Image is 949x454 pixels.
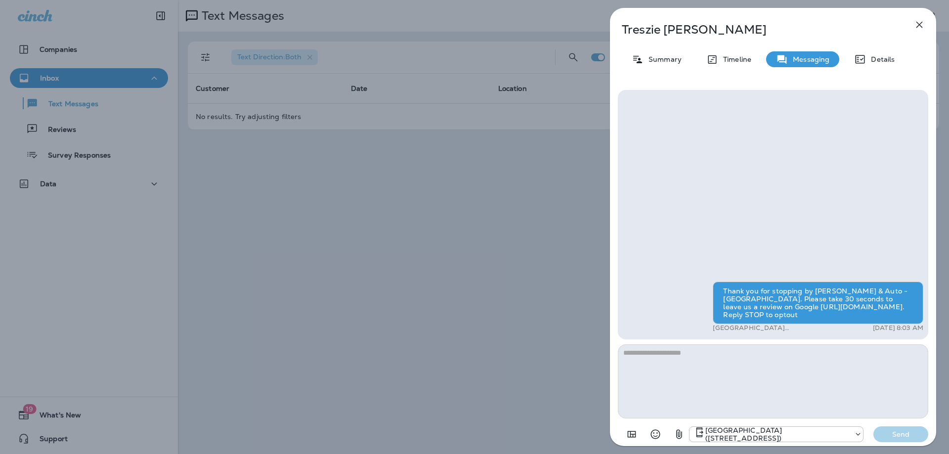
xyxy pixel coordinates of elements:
div: Thank you for stopping by [PERSON_NAME] & Auto - [GEOGRAPHIC_DATA]. Please take 30 seconds to lea... [713,282,923,324]
div: +1 (402) 571-1201 [690,426,863,442]
p: Treszie [PERSON_NAME] [622,23,892,37]
button: Select an emoji [646,424,665,444]
p: Summary [644,55,682,63]
p: [DATE] 8:03 AM [873,324,923,332]
button: Add in a premade template [622,424,642,444]
p: Details [866,55,895,63]
p: [GEOGRAPHIC_DATA] ([STREET_ADDRESS]) [713,324,839,332]
p: Messaging [788,55,829,63]
p: Timeline [718,55,751,63]
p: [GEOGRAPHIC_DATA] ([STREET_ADDRESS]) [705,426,849,442]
